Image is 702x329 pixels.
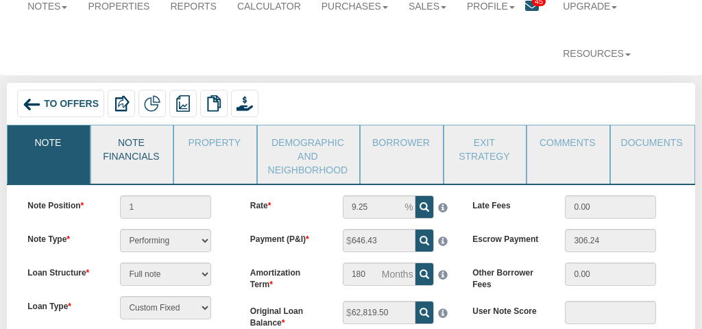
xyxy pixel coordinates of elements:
[17,296,110,313] label: Loan Type
[462,195,555,212] label: Late Fees
[8,125,88,160] a: Note
[240,301,332,329] label: Original Loan Balance
[527,125,607,160] a: Comments
[343,195,415,219] input: This field can contain only numeric characters
[240,263,332,291] label: Amortization Term
[240,229,332,245] label: Payment (P&I)
[17,229,110,245] label: Note Type
[206,95,222,112] img: copy.png
[113,95,130,112] img: export.svg
[611,125,693,160] a: Documents
[462,229,555,245] label: Escrow Payment
[17,195,110,212] label: Note Position
[17,263,110,279] label: Loan Structure
[174,125,254,160] a: Property
[462,301,555,317] label: User Note Score
[23,95,41,114] img: back_arrow_left_icon.svg
[258,125,359,184] a: Demographic and Neighborhood
[44,98,99,109] span: To Offers
[553,38,641,69] a: Resources
[91,125,171,170] a: Note Financials
[144,95,160,112] img: partial.png
[361,125,441,160] a: Borrower
[444,125,524,170] a: Exit Strategy
[240,195,332,212] label: Rate
[462,263,555,291] label: Other Borrower Fees
[175,95,191,112] img: reports.png
[237,95,253,112] img: purchase_offer.png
